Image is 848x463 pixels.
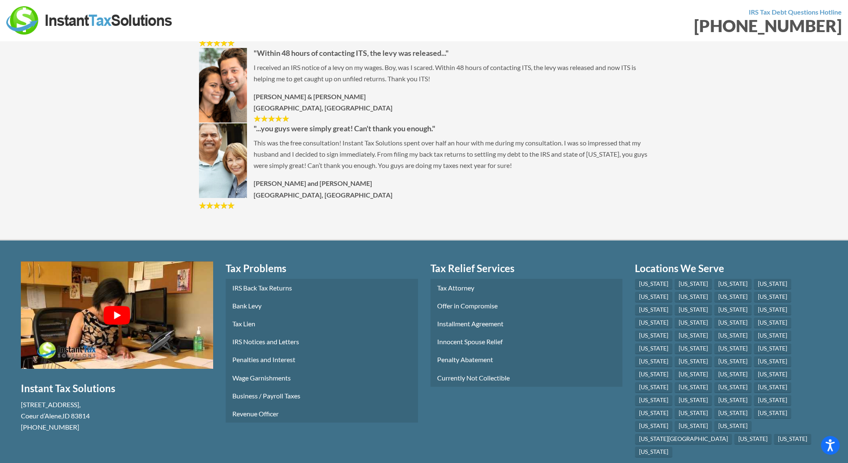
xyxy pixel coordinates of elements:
a: [US_STATE] [714,318,752,328]
span: 83814 [71,412,90,420]
strong: [GEOGRAPHIC_DATA], [GEOGRAPHIC_DATA] [254,191,393,199]
img: Stars [199,39,234,47]
strong: IRS Tax Debt Questions Hotline [749,8,842,16]
p: I received an IRS notice of a levy on my wages. Boy, was I scared. Within 48 hours of contacting ... [199,62,649,84]
a: Tax Problems [226,261,418,275]
a: Penalties and Interest [226,350,418,368]
a: [US_STATE] [674,330,712,341]
a: [US_STATE] [635,305,672,315]
span: ID [63,412,70,420]
a: [US_STATE] [635,279,672,290]
a: [US_STATE] [754,279,791,290]
a: Locations We Serve [635,261,827,275]
a: Installment Agreement [430,315,623,333]
a: [US_STATE][GEOGRAPHIC_DATA] [635,434,732,445]
a: [US_STATE] [635,369,672,380]
h4: Instant Tax Solutions [21,381,213,395]
a: [US_STATE] [754,343,791,354]
a: Business / Payroll Taxes [226,387,418,405]
strong: [PERSON_NAME] & [PERSON_NAME] [254,93,366,100]
a: [US_STATE] [774,434,811,445]
a: [US_STATE] [674,279,712,290]
strong: [PERSON_NAME] and [PERSON_NAME] [254,179,372,187]
a: [US_STATE] [635,318,672,328]
span: Coeur d’Alene [21,412,61,420]
a: [US_STATE] [714,305,752,315]
a: Revenue Officer [226,405,418,423]
a: [US_STATE] [754,369,791,380]
a: [US_STATE] [714,369,752,380]
a: Tax Lien [226,315,418,333]
img: Stars [199,201,234,210]
a: IRS Back Tax Returns [226,279,418,297]
a: [US_STATE] [674,421,712,432]
h5: "...you guys were simply great! Can't thank you enough." [199,123,649,134]
img: Stars [254,115,289,123]
a: [US_STATE] [714,382,752,393]
span: [STREET_ADDRESS] [21,400,79,408]
a: [US_STATE] [635,356,672,367]
a: [US_STATE] [714,395,752,406]
a: [US_STATE] [635,330,672,341]
a: [US_STATE] [714,421,752,432]
a: Bank Levy [226,297,418,315]
a: [US_STATE] [674,356,712,367]
a: [US_STATE] [754,382,791,393]
a: [US_STATE] [635,382,672,393]
a: [US_STATE] [674,395,712,406]
a: Innocent Spouse Relief [430,333,623,350]
a: [US_STATE] [734,434,772,445]
a: [US_STATE] [754,318,791,328]
a: Tax Relief Services [430,261,623,275]
a: [US_STATE] [754,330,791,341]
a: [US_STATE] [674,343,712,354]
span: [PHONE_NUMBER] [21,423,79,431]
a: IRS Notices and Letters [226,333,418,350]
a: Offer in Compromise [430,297,623,315]
a: [US_STATE] [714,343,752,354]
a: [US_STATE] [635,343,672,354]
a: [US_STATE] [635,421,672,432]
a: [US_STATE] [754,408,791,419]
a: Tax Attorney [430,279,623,297]
div: [PHONE_NUMBER] [430,18,842,34]
a: [US_STATE] [635,292,672,303]
h5: "Within 48 hours of contacting ITS, the levy was released..." [199,48,649,58]
a: [US_STATE] [754,356,791,367]
p: This was the free consultation! Instant Tax Solutions spent over half an hour with me during my c... [199,137,649,171]
img: Marcia and John K [199,123,247,198]
a: [US_STATE] [635,408,672,419]
a: Instant Tax Solutions Logo [6,15,173,23]
a: [US_STATE] [714,279,752,290]
a: [US_STATE] [674,408,712,419]
a: [US_STATE] [714,292,752,303]
a: [US_STATE] [674,382,712,393]
img: Instant Tax Solutions Logo [6,6,173,35]
a: [US_STATE] [674,369,712,380]
a: [US_STATE] [754,292,791,303]
img: Armando & Sofia M. [199,48,247,123]
button: Play Youtube video [21,261,213,369]
a: Penalty Abatement [430,350,623,368]
a: Currently Not Collectible [430,369,623,387]
a: Wage Garnishments [226,369,418,387]
a: [US_STATE] [714,408,752,419]
a: [US_STATE] [635,447,672,458]
a: [US_STATE] [754,395,791,406]
a: [US_STATE] [635,395,672,406]
a: [US_STATE] [674,305,712,315]
a: [US_STATE] [674,292,712,303]
a: [US_STATE] [754,305,791,315]
div: , , [21,399,213,433]
a: [US_STATE] [674,318,712,328]
a: [US_STATE] [714,330,752,341]
a: [US_STATE] [714,356,752,367]
strong: [GEOGRAPHIC_DATA], [GEOGRAPHIC_DATA] [254,104,393,112]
